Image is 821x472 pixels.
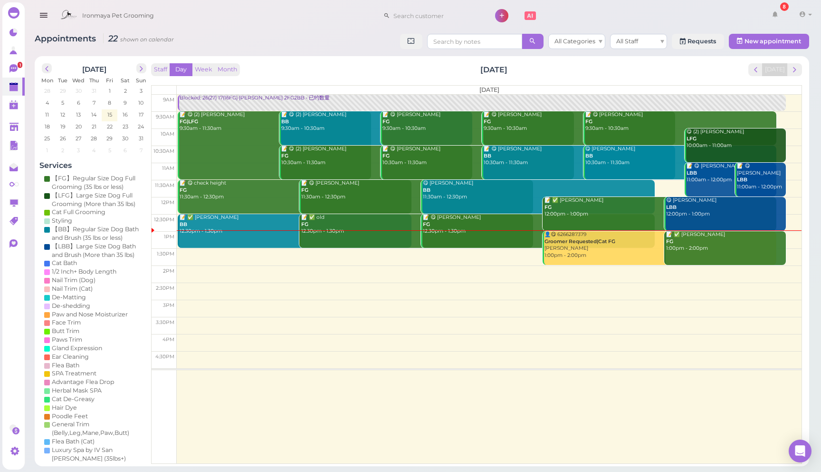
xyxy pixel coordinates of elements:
[745,38,801,45] span: New appointment
[544,231,776,259] div: 👤😋 6266287379 [PERSON_NAME] 1:00pm - 2:00pm
[180,187,187,193] b: FG
[107,98,112,107] span: 8
[52,191,144,208] div: 【LFG】Large Size Dog Full Grooming (More than 35 lbs)
[52,225,144,242] div: 【BB】Regular Size Dog Bath and Brush (35 lbs or less)
[544,197,776,218] div: 📝 ✅ [PERSON_NAME] 12:00pm - 1:00pm
[52,437,95,446] div: Flea Bath (Cat)
[484,153,491,159] b: BB
[52,369,96,378] div: SPA Treatment
[686,163,776,184] div: 📝 😋 [PERSON_NAME] 11:00am - 12:00pm
[52,335,82,344] div: Paws Trim
[390,8,482,23] input: Search customer
[585,111,777,132] div: 📝 😋 [PERSON_NAME] 9:30am - 10:30am
[616,38,638,45] span: All Staff
[52,353,89,361] div: Ear Cleaning
[585,153,593,159] b: BB
[52,378,114,386] div: Advantage Flea Drop
[170,63,192,76] button: Day
[687,136,697,142] b: LFG
[52,361,79,370] div: Flea Bath
[180,118,198,125] b: FG|LFG
[138,110,144,119] span: 17
[479,86,499,93] span: [DATE]
[43,87,51,95] span: 28
[382,111,574,132] div: 📝 😋 [PERSON_NAME] 9:30am - 10:30am
[382,153,390,159] b: FG
[301,214,533,235] div: 📝 ✅ old 12:30pm - 1:30pm
[106,77,113,84] span: Fri
[787,63,802,76] button: next
[139,87,143,95] span: 3
[163,97,174,103] span: 9am
[157,251,174,257] span: 1:30pm
[60,98,65,107] span: 5
[18,62,22,68] span: 1
[106,122,114,131] span: 22
[105,134,114,143] span: 29
[151,63,170,76] button: Staff
[736,163,786,191] div: 📝 😋 [PERSON_NAME] 11:00am - 12:00pm
[72,77,85,84] span: Wed
[52,302,90,310] div: De-shedding
[35,33,98,43] span: Appointments
[108,87,112,95] span: 1
[42,63,52,73] button: prev
[52,285,93,293] div: Nail Trim (Cat)
[91,87,97,95] span: 31
[153,148,174,154] span: 10:30am
[75,110,82,119] span: 13
[737,177,747,183] b: LBB
[164,234,174,240] span: 1pm
[156,319,174,325] span: 3:30pm
[544,238,615,245] b: Groomer Requested|Cat FG
[52,242,144,259] div: 【LBB】Large Size Dog Bath and Brush (More than 35 lbs)
[52,310,128,319] div: Paw and Nose Moisturizer
[52,420,144,437] div: General Trim (Belly,Leg,Mane,Paw,Butt)
[136,77,146,84] span: Sun
[52,267,116,276] div: 1/2 Inch+ Body Length
[666,231,786,252] div: 📝 ✅ [PERSON_NAME] 1:00pm - 2:00pm
[121,134,129,143] span: 30
[484,118,491,125] b: FG
[122,122,129,131] span: 23
[107,146,112,155] span: 5
[281,146,473,167] div: 📝 😋 (2) [PERSON_NAME] 10:30am - 11:30am
[483,146,675,167] div: 📝 😋 [PERSON_NAME] 10:30am - 11:30am
[162,165,174,171] span: 11am
[780,2,789,11] div: 8
[52,276,95,285] div: Nail Trim (Dog)
[729,34,809,49] button: New appointment
[92,98,96,107] span: 7
[427,34,522,49] input: Search by notes
[90,110,97,119] span: 14
[52,208,105,216] div: Cat Full Grooming
[58,77,67,84] span: Tue
[666,238,673,245] b: FG
[281,118,289,125] b: BB
[52,293,86,302] div: De-Matting
[2,59,25,78] a: 1
[192,63,215,76] button: Week
[382,146,574,167] div: 📝 😋 [PERSON_NAME] 10:30am - 11:30am
[789,440,811,462] div: Open Intercom Messenger
[39,161,149,170] h4: Services
[180,221,187,227] b: BB
[480,64,507,75] h2: [DATE]
[76,146,81,155] span: 3
[179,95,786,102] div: Blocked: 26(27) 17(16FG)·[PERSON_NAME] 2FG2BB • 已约数量
[666,197,786,218] div: 😋 [PERSON_NAME] 12:00pm - 1:00pm
[59,110,66,119] span: 12
[672,34,724,49] a: Requests
[121,77,130,84] span: Sat
[45,146,49,155] span: 1
[52,327,79,335] div: Butt Trim
[76,98,81,107] span: 6
[91,146,96,155] span: 4
[382,118,390,125] b: FG
[52,344,102,353] div: Gland Expression
[45,98,50,107] span: 4
[138,134,144,143] span: 31
[156,114,174,120] span: 9:30am
[59,122,67,131] span: 19
[75,87,83,95] span: 30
